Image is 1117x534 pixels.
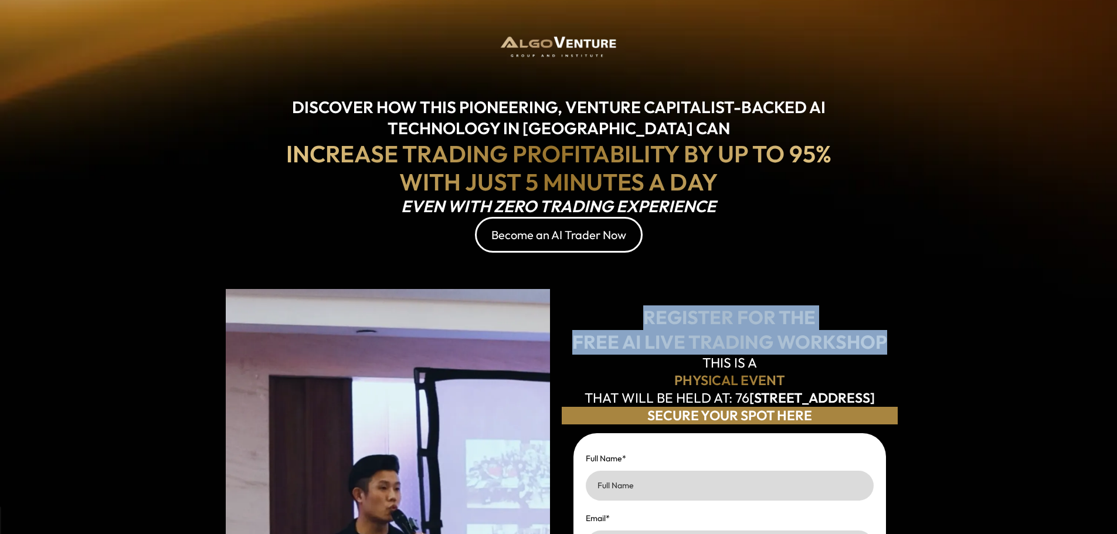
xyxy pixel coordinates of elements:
[491,227,626,242] div: Become an AI Trader Now
[562,354,898,372] h2: THIS IS A
[586,451,626,466] label: Full Name
[475,217,643,253] button: Become an AI Trader Now
[586,471,874,501] input: Full Name
[749,389,875,406] strong: [STREET_ADDRESS]
[674,372,785,389] strong: PHYSICAL EVENT
[286,139,831,196] strong: INCREASE TRADING PROFITABILITY BY UP TO 95% WITH JUST 5 MINUTES A DAY
[586,511,610,526] label: Email
[562,330,898,355] h1: FREE AI LIVE TRADING WORKSHOP
[401,196,716,216] em: EVEN WITH ZERO TRADING EXPERIENCE
[647,407,812,424] strong: SECURE YOUR SPOT HERE
[292,97,826,138] strong: DISCOVER HOW THIS PIONEERING, VENTURE CAPITALIST-BACKED AI TECHNOLOGY IN [GEOGRAPHIC_DATA] CAN
[562,389,898,407] p: THAT WILL BE HELD AT: 76
[562,305,898,330] h1: REGISTER FOR THE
